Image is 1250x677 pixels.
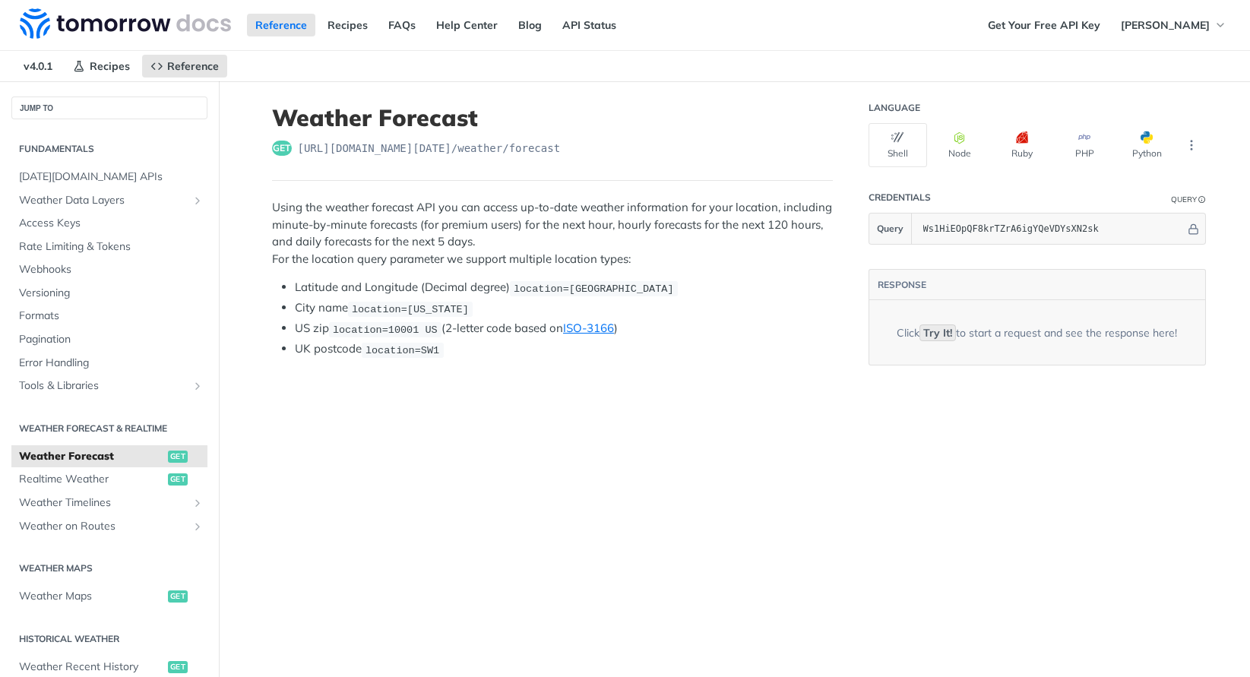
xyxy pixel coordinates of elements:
[11,328,207,351] a: Pagination
[142,55,227,78] a: Reference
[1055,123,1114,167] button: PHP
[272,199,833,267] p: Using the weather forecast API you can access up-to-date weather information for your location, i...
[1112,14,1235,36] button: [PERSON_NAME]
[168,451,188,463] span: get
[11,422,207,435] h2: Weather Forecast & realtime
[11,632,207,646] h2: Historical Weather
[380,14,424,36] a: FAQs
[11,212,207,235] a: Access Keys
[329,322,442,337] code: location=10001 US
[295,299,833,317] li: City name
[19,308,204,324] span: Formats
[931,123,989,167] button: Node
[272,141,292,156] span: get
[19,589,164,604] span: Weather Maps
[19,378,188,394] span: Tools & Libraries
[1121,18,1210,32] span: [PERSON_NAME]
[272,104,833,131] h1: Weather Forecast
[11,142,207,156] h2: Fundamentals
[319,14,376,36] a: Recipes
[191,380,204,392] button: Show subpages for Tools & Libraries
[1180,134,1203,157] button: More Languages
[90,59,130,73] span: Recipes
[563,321,614,335] a: ISO-3166
[168,661,188,673] span: get
[348,302,473,317] code: location=[US_STATE]
[11,305,207,327] a: Formats
[19,286,204,301] span: Versioning
[362,343,444,358] code: location=SW1
[295,320,833,337] li: US zip (2-letter code based on )
[191,520,204,533] button: Show subpages for Weather on Routes
[19,660,164,675] span: Weather Recent History
[11,375,207,397] a: Tools & LibrariesShow subpages for Tools & Libraries
[877,222,903,236] span: Query
[1198,196,1206,204] i: Information
[295,279,833,296] li: Latitude and Longitude (Decimal degree)
[298,141,561,156] span: https://api.tomorrow.io/v4/weather/forecast
[19,356,204,371] span: Error Handling
[1171,194,1197,205] div: Query
[19,332,204,347] span: Pagination
[1118,123,1176,167] button: Python
[20,8,231,39] img: Tomorrow.io Weather API Docs
[897,325,1177,340] div: Click to start a request and see the response here!
[11,96,207,119] button: JUMP TO
[19,262,204,277] span: Webhooks
[19,239,204,255] span: Rate Limiting & Tokens
[191,195,204,207] button: Show subpages for Weather Data Layers
[15,55,61,78] span: v4.0.1
[11,166,207,188] a: [DATE][DOMAIN_NAME] APIs
[11,445,207,468] a: Weather Forecastget
[167,59,219,73] span: Reference
[1185,138,1198,152] svg: More ellipsis
[869,102,920,114] div: Language
[510,281,678,296] code: location=[GEOGRAPHIC_DATA]
[11,352,207,375] a: Error Handling
[428,14,506,36] a: Help Center
[19,169,204,185] span: [DATE][DOMAIN_NAME] APIs
[877,277,927,293] button: RESPONSE
[247,14,315,36] a: Reference
[11,562,207,575] h2: Weather Maps
[11,468,207,491] a: Realtime Weatherget
[1185,221,1201,236] button: Hide
[993,123,1052,167] button: Ruby
[869,191,931,204] div: Credentials
[979,14,1109,36] a: Get Your Free API Key
[11,492,207,514] a: Weather TimelinesShow subpages for Weather Timelines
[11,515,207,538] a: Weather on RoutesShow subpages for Weather on Routes
[11,236,207,258] a: Rate Limiting & Tokens
[11,585,207,608] a: Weather Mapsget
[168,590,188,603] span: get
[11,258,207,281] a: Webhooks
[919,324,956,341] code: Try It!
[869,123,927,167] button: Shell
[916,214,1185,244] input: apikey
[19,519,188,534] span: Weather on Routes
[11,282,207,305] a: Versioning
[65,55,138,78] a: Recipes
[19,472,164,487] span: Realtime Weather
[295,340,833,358] li: UK postcode
[554,14,625,36] a: API Status
[510,14,550,36] a: Blog
[19,216,204,231] span: Access Keys
[19,449,164,464] span: Weather Forecast
[191,497,204,509] button: Show subpages for Weather Timelines
[11,189,207,212] a: Weather Data LayersShow subpages for Weather Data Layers
[1171,194,1206,205] div: QueryInformation
[19,495,188,511] span: Weather Timelines
[869,214,912,244] button: Query
[168,473,188,486] span: get
[19,193,188,208] span: Weather Data Layers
